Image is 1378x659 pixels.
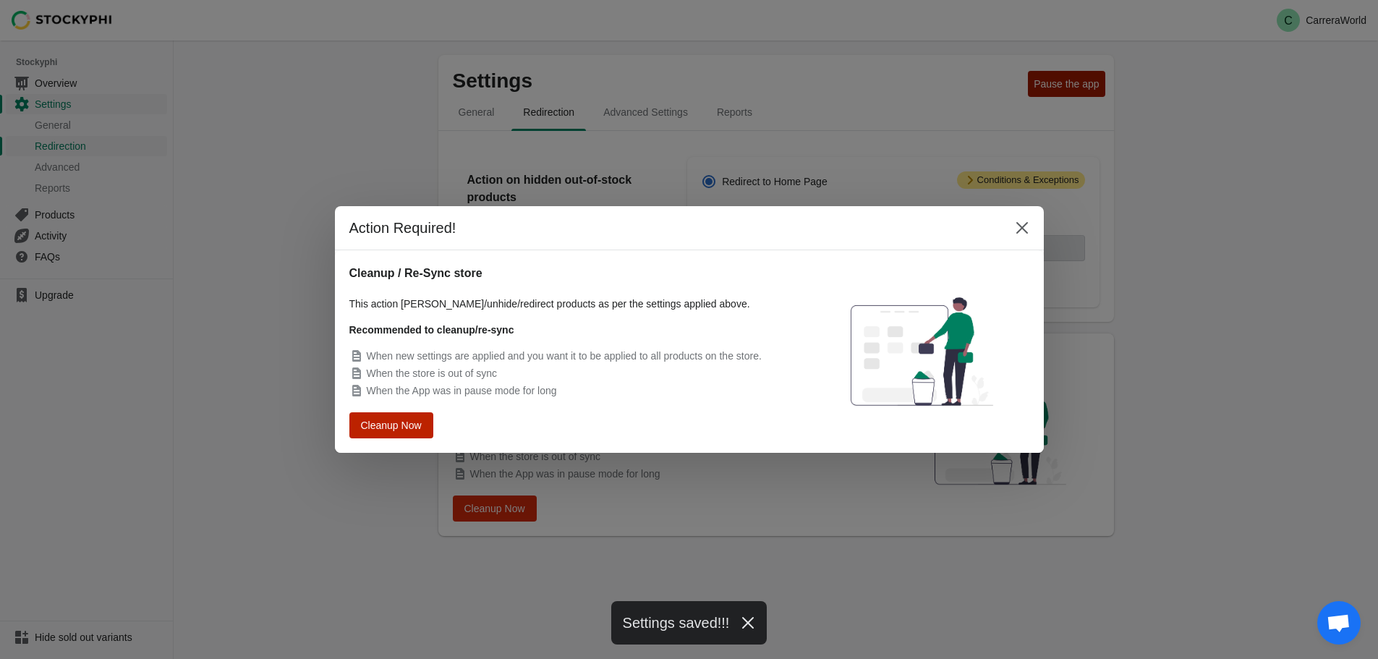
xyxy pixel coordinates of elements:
strong: Recommended to cleanup/re-sync [349,324,514,336]
div: Open chat [1317,601,1361,645]
h2: Action Required! [349,218,995,238]
span: When the App was in pause mode for long [367,385,557,396]
div: Settings saved!!! [611,601,767,645]
h2: Cleanup / Re-Sync store [349,265,800,282]
button: Cleanup Now [351,413,431,438]
span: When new settings are applied and you want it to be applied to all products on the store. [367,350,762,362]
button: Close [1009,215,1035,241]
span: When the store is out of sync [367,367,498,379]
p: This action [PERSON_NAME]/unhide/redirect products as per the settings applied above. [349,297,800,311]
span: Cleanup Now [362,420,420,430]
